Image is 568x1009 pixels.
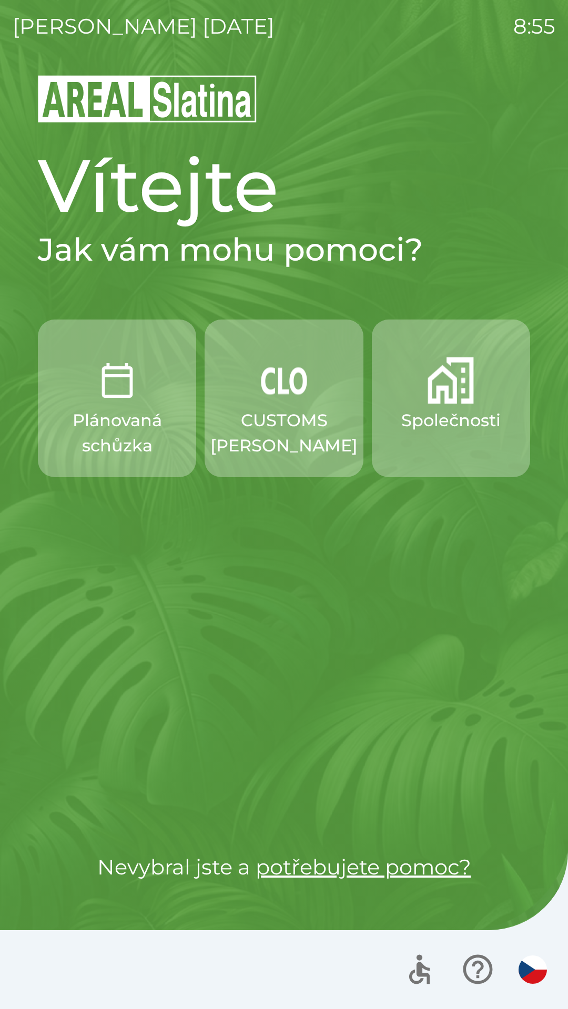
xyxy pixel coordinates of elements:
[428,357,474,404] img: 58b4041c-2a13-40f9-aad2-b58ace873f8c.png
[38,230,530,269] h2: Jak vám mohu pomoci?
[38,851,530,883] p: Nevybral jste a
[205,320,363,477] button: CUSTOMS [PERSON_NAME]
[372,320,530,477] button: Společnosti
[94,357,140,404] img: 0ea463ad-1074-4378-bee6-aa7a2f5b9440.png
[210,408,358,458] p: CUSTOMS [PERSON_NAME]
[38,320,196,477] button: Plánovaná schůzka
[63,408,171,458] p: Plánovaná schůzka
[513,11,555,42] p: 8:55
[13,11,275,42] p: [PERSON_NAME] [DATE]
[401,408,501,433] p: Společnosti
[519,955,547,984] img: cs flag
[38,74,530,124] img: Logo
[261,357,307,404] img: 889875ac-0dea-4846-af73-0927569c3e97.png
[38,141,530,230] h1: Vítejte
[256,854,471,880] a: potřebujete pomoc?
